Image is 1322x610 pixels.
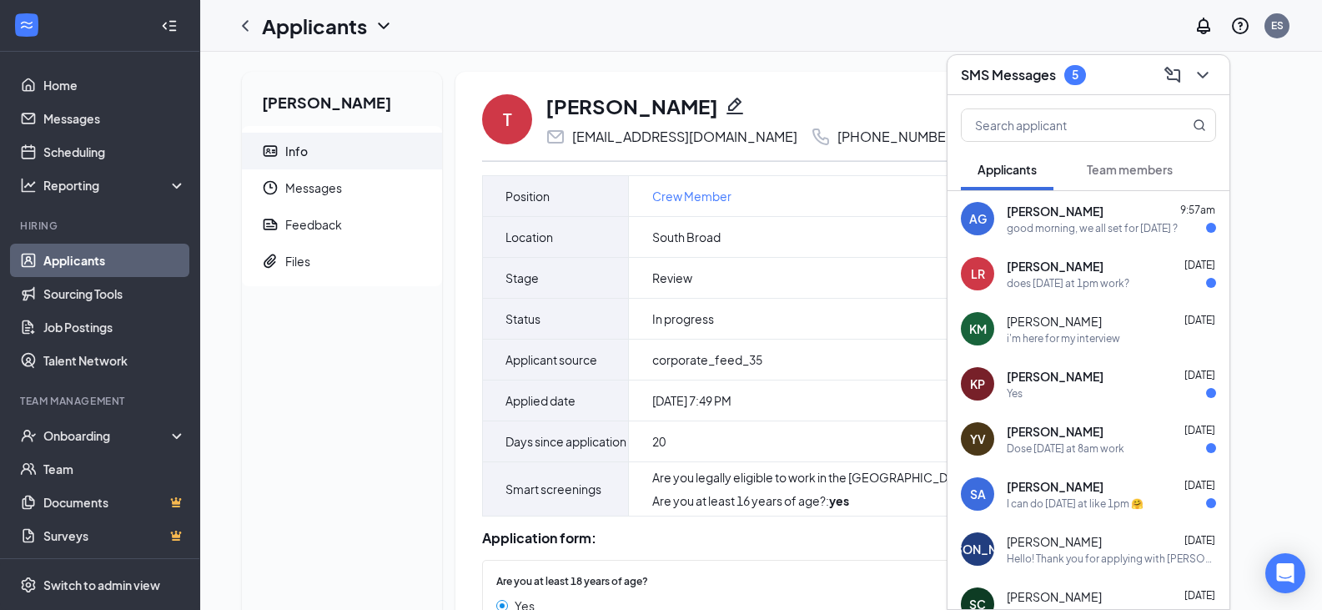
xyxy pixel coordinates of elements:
[1007,478,1103,495] span: [PERSON_NAME]
[970,431,986,447] div: YV
[652,229,721,245] span: South Broad
[971,265,985,282] div: LR
[1007,276,1129,290] div: does [DATE] at 1pm work?
[1193,118,1206,132] svg: MagnifyingGlass
[969,210,987,227] div: AG
[837,129,958,145] div: [PHONE_NUMBER]
[1007,258,1103,275] span: [PERSON_NAME]
[829,493,849,508] strong: yes
[43,102,186,135] a: Messages
[1007,552,1216,566] div: Hello! Thank you for applying with [PERSON_NAME] Companies, [PERSON_NAME]’ at [STREET_ADDRESS]. I...
[43,135,186,169] a: Scheduling
[572,129,797,145] div: [EMAIL_ADDRESS][DOMAIN_NAME]
[1189,62,1216,88] button: ChevronDown
[1230,16,1250,36] svg: QuestionInfo
[20,177,37,194] svg: Analysis
[285,253,310,270] div: Files
[161,18,178,34] svg: Collapse
[20,219,183,233] div: Hiring
[482,530,1043,547] div: Application form:
[505,350,597,370] span: Applicant source
[1007,497,1144,511] div: I can do [DATE] at like 1pm 🤗
[725,96,745,116] svg: Pencil
[20,394,183,408] div: Team Management
[505,186,550,206] span: Position
[496,574,648,590] span: Are you at least 18 years of age?
[1007,588,1102,605] span: [PERSON_NAME]
[652,469,999,486] div: Are you legally eligible to work in the [GEOGRAPHIC_DATA]? :
[43,277,186,310] a: Sourcing Tools
[1271,18,1284,33] div: ES
[962,109,1159,141] input: Search applicant
[652,270,692,286] span: Review
[43,577,160,593] div: Switch to admin view
[1007,368,1103,385] span: [PERSON_NAME]
[18,17,35,33] svg: WorkstreamLogo
[285,216,342,233] div: Feedback
[652,433,666,450] span: 20
[285,143,308,159] div: Info
[1087,162,1173,177] span: Team members
[1180,204,1215,216] span: 9:57am
[1184,589,1215,602] span: [DATE]
[961,66,1056,84] h3: SMS Messages
[262,216,279,233] svg: Report
[1007,221,1178,235] div: good morning, we all set for [DATE] ?
[242,169,442,206] a: ClockMessages
[652,351,762,368] span: corporate_feed_35
[242,243,442,280] a: PaperclipFiles
[43,344,186,377] a: Talent Network
[970,486,986,502] div: SA
[1072,68,1078,82] div: 5
[1007,423,1103,440] span: [PERSON_NAME]
[1184,534,1215,547] span: [DATE]
[20,577,37,593] svg: Settings
[374,16,394,36] svg: ChevronDown
[1007,441,1124,456] div: Dose [DATE] at 8am work
[652,492,999,509] div: Are you at least 16 years of age? :
[242,206,442,243] a: ReportFeedback
[1184,479,1215,492] span: [DATE]
[929,541,1026,557] div: [PERSON_NAME]
[242,133,442,169] a: ContactCardInfo
[969,320,987,337] div: KM
[1163,65,1183,85] svg: ComposeMessage
[285,169,429,206] span: Messages
[1184,369,1215,381] span: [DATE]
[1007,386,1023,401] div: Yes
[1007,313,1102,330] span: [PERSON_NAME]
[262,253,279,270] svg: Paperclip
[505,227,553,247] span: Location
[652,310,714,327] span: In progress
[505,431,626,451] span: Days since application
[1184,424,1215,436] span: [DATE]
[652,392,731,409] span: [DATE] 7:49 PM
[43,427,172,444] div: Onboarding
[262,143,279,159] svg: ContactCard
[43,68,186,102] a: Home
[545,127,565,147] svg: Email
[505,391,576,411] span: Applied date
[43,519,186,552] a: SurveysCrown
[242,72,442,126] h2: [PERSON_NAME]
[43,177,187,194] div: Reporting
[811,127,831,147] svg: Phone
[545,92,718,120] h1: [PERSON_NAME]
[505,268,539,288] span: Stage
[43,244,186,277] a: Applicants
[262,12,367,40] h1: Applicants
[652,187,731,205] a: Crew Member
[505,309,540,329] span: Status
[505,479,601,499] span: Smart screenings
[1007,203,1103,219] span: [PERSON_NAME]
[1265,553,1305,593] div: Open Intercom Messenger
[235,16,255,36] svg: ChevronLeft
[503,108,512,131] div: T
[1194,16,1214,36] svg: Notifications
[43,310,186,344] a: Job Postings
[43,486,186,519] a: DocumentsCrown
[262,179,279,196] svg: Clock
[1007,331,1120,345] div: i'm here for my interview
